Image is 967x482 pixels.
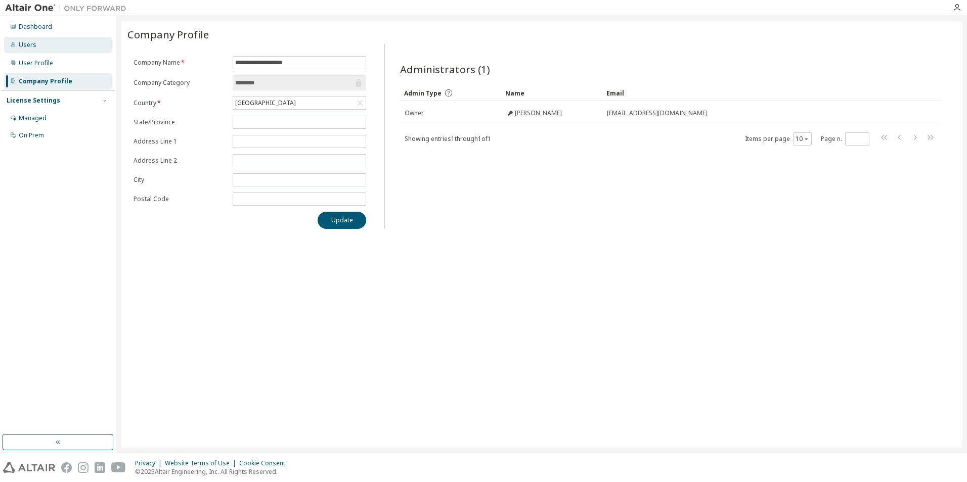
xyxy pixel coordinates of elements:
div: [GEOGRAPHIC_DATA] [233,97,366,109]
label: City [134,176,227,184]
button: 10 [796,135,809,143]
div: On Prem [19,131,44,139]
p: © 2025 Altair Engineering, Inc. All Rights Reserved. [135,467,291,476]
label: Address Line 2 [134,157,227,165]
div: Email [606,85,912,101]
span: Showing entries 1 through 1 of 1 [405,134,491,143]
img: altair_logo.svg [3,462,55,473]
span: Admin Type [404,89,442,98]
img: Altair One [5,3,131,13]
label: Company Name [134,59,227,67]
span: Items per page [745,132,812,146]
span: Page n. [821,132,869,146]
div: Privacy [135,459,165,467]
span: Administrators (1) [400,62,490,76]
label: Postal Code [134,195,227,203]
img: instagram.svg [78,462,89,473]
div: Company Profile [19,77,72,85]
div: Website Terms of Use [165,459,239,467]
span: Company Profile [127,27,209,41]
div: Managed [19,114,47,122]
div: Dashboard [19,23,52,31]
div: Cookie Consent [239,459,291,467]
label: Address Line 1 [134,137,227,146]
div: [GEOGRAPHIC_DATA] [234,98,297,109]
img: linkedin.svg [95,462,105,473]
span: [EMAIL_ADDRESS][DOMAIN_NAME] [607,109,708,117]
span: Owner [405,109,424,117]
label: Country [134,99,227,107]
img: facebook.svg [61,462,72,473]
div: User Profile [19,59,53,67]
label: State/Province [134,118,227,126]
span: [PERSON_NAME] [515,109,562,117]
label: Company Category [134,79,227,87]
button: Update [318,212,366,229]
div: Users [19,41,36,49]
div: License Settings [7,97,60,105]
div: Name [505,85,598,101]
img: youtube.svg [111,462,126,473]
